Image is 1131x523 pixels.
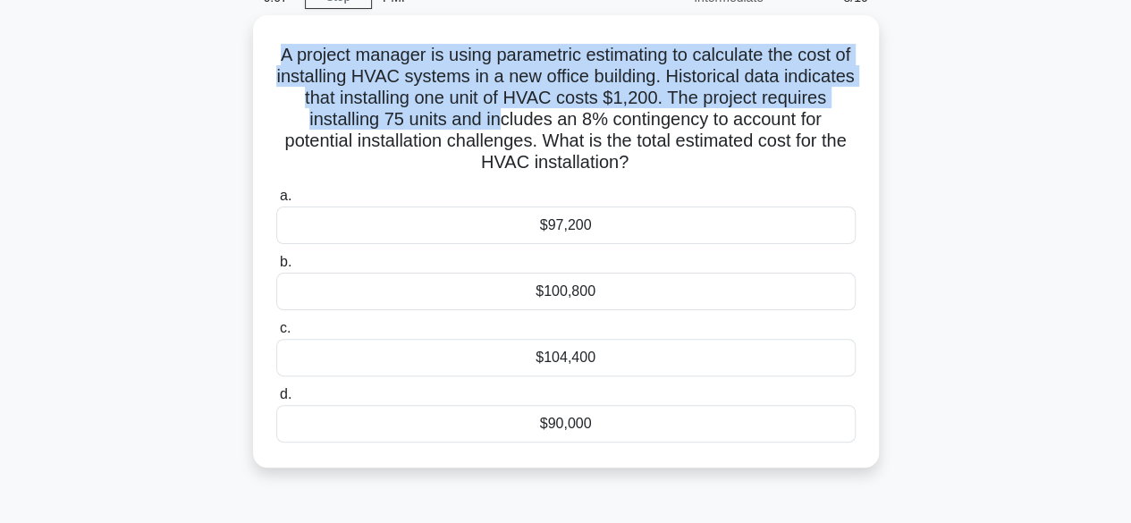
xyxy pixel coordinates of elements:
[274,44,857,174] h5: A project manager is using parametric estimating to calculate the cost of installing HVAC systems...
[280,254,291,269] span: b.
[276,405,856,443] div: $90,000
[276,339,856,376] div: $104,400
[280,320,291,335] span: c.
[280,188,291,203] span: a.
[276,273,856,310] div: $100,800
[276,207,856,244] div: $97,200
[280,386,291,401] span: d.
